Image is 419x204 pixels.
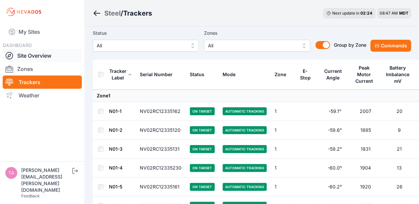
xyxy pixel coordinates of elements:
[21,167,71,193] div: [PERSON_NAME][EMAIL_ADDRESS][PERSON_NAME][DOMAIN_NAME]
[109,146,123,152] a: N01-3
[323,63,346,86] button: Current Angle
[190,71,204,78] div: Status
[223,67,241,82] button: Mode
[190,164,215,172] span: On Target
[350,140,381,159] td: 1831
[136,140,186,159] td: NV02RC12335131
[319,102,350,121] td: -59.1°
[3,89,82,102] a: Weather
[275,67,291,82] button: Zone
[350,102,381,121] td: 2007
[223,145,267,153] span: Automatic Tracking
[123,9,152,18] h3: Trackers
[109,108,122,114] a: N01-1
[350,178,381,196] td: 1920
[370,40,411,52] button: Commands
[381,121,418,140] td: 9
[190,126,215,134] span: On Target
[5,7,42,17] img: Nevados
[3,76,82,89] a: Trackers
[223,126,267,134] span: Automatic Tracking
[319,140,350,159] td: -59.2°
[104,9,121,18] a: Steel
[3,62,82,76] a: Zones
[21,193,40,198] a: Feedback
[223,107,267,115] span: Automatic Tracking
[190,145,215,153] span: On Target
[204,29,310,37] label: Zones
[109,63,132,86] button: Tracker Label
[93,5,152,22] nav: Breadcrumb
[3,49,82,62] a: Site Overview
[381,178,418,196] td: 26
[136,102,186,121] td: NV02RC12335162
[271,159,295,178] td: 1
[319,121,350,140] td: -59.6°
[136,159,186,178] td: NV02RC12335230
[190,183,215,191] span: On Target
[323,68,342,81] div: Current Angle
[299,63,315,86] button: E-Stop
[271,121,295,140] td: 1
[109,68,127,81] div: Tracker Label
[93,29,199,37] label: Status
[299,68,311,81] div: E-Stop
[271,102,295,121] td: 1
[223,164,267,172] span: Automatic Tracking
[350,121,381,140] td: 1885
[93,40,199,52] button: All
[109,165,123,171] a: N01-4
[354,60,377,89] button: Peak Motor Current
[109,184,122,189] a: N01-5
[97,42,185,50] span: All
[399,11,408,16] span: MDT
[319,159,350,178] td: -60.0°
[381,140,418,159] td: 21
[223,71,236,78] div: Mode
[271,178,295,196] td: 1
[208,42,297,50] span: All
[121,9,123,18] span: /
[190,67,210,82] button: Status
[385,60,414,89] button: Battery Imbalance mV
[350,159,381,178] td: 1904
[136,178,186,196] td: NV02RC12335161
[3,42,32,48] span: DASHBOARD
[360,11,372,16] div: 02 : 24
[5,167,17,179] img: tayton.sullivan@solvenergy.com
[271,140,295,159] td: 1
[319,178,350,196] td: -60.2°
[385,65,410,84] div: Battery Imbalance mV
[381,159,418,178] td: 13
[190,107,215,115] span: On Target
[109,127,123,133] a: N01-2
[223,183,267,191] span: Automatic Tracking
[381,102,418,121] td: 20
[334,42,366,48] span: Group by Zone
[204,40,310,52] button: All
[136,121,186,140] td: NV02RC12335120
[140,71,173,78] div: Serial Number
[140,67,178,82] button: Serial Number
[332,11,359,16] span: Next update in
[354,65,374,84] div: Peak Motor Current
[3,24,82,40] a: My Sites
[275,71,286,78] div: Zone
[380,11,398,16] span: 08:47 AM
